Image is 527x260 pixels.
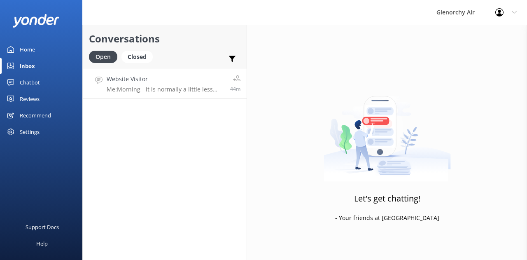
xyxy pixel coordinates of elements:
a: Website VisitorMe:Morning - it is normally a little less quieter than the summer months. All of t... [83,68,247,99]
h4: Website Visitor [107,75,224,84]
p: - Your friends at [GEOGRAPHIC_DATA] [335,213,439,223]
p: Me: Morning - it is normally a little less quieter than the summer months. All of the vessels hav... [107,86,224,93]
div: Reviews [20,91,40,107]
h2: Conversations [89,31,240,47]
img: artwork of a man stealing a conversation from at giant smartphone [324,79,451,182]
div: Home [20,41,35,58]
a: Closed [121,52,157,61]
div: Support Docs [26,219,59,235]
div: Help [36,235,48,252]
div: Inbox [20,58,35,74]
div: Open [89,51,117,63]
div: Chatbot [20,74,40,91]
span: Sep 17 2025 10:34am (UTC +12:00) Pacific/Auckland [230,85,240,92]
div: Settings [20,124,40,140]
h3: Let's get chatting! [354,192,420,205]
a: Open [89,52,121,61]
div: Closed [121,51,153,63]
div: Recommend [20,107,51,124]
img: yonder-white-logo.png [12,14,60,28]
